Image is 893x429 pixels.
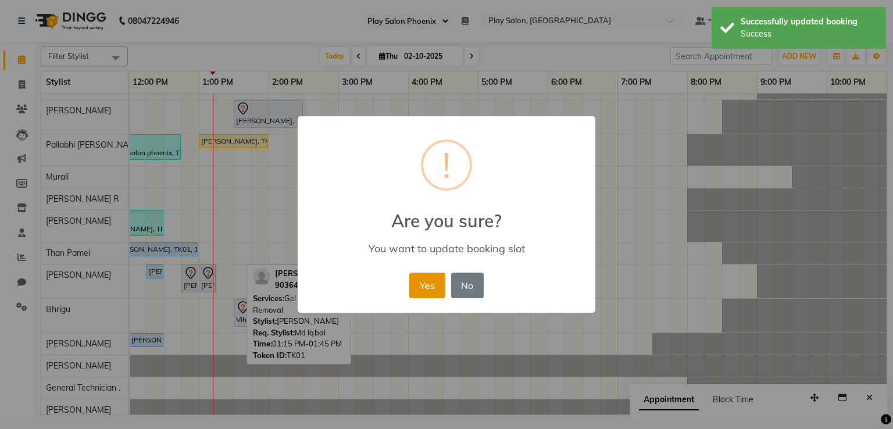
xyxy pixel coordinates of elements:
button: No [451,273,484,298]
h2: Are you sure? [298,196,595,231]
div: Success [741,28,877,40]
div: You want to update booking slot [315,242,578,255]
div: ! [442,142,451,188]
button: Yes [409,273,445,298]
div: Successfully updated booking [741,16,877,28]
